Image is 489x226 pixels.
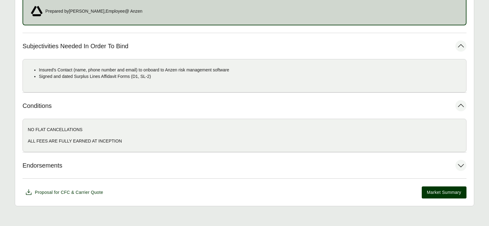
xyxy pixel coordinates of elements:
[23,152,466,178] button: Endorsements
[28,138,461,144] p: ALL FEES ARE FULLY EARNED AT INCEPTION
[23,42,128,50] span: Subjectivities Needed In Order To Bind
[422,186,466,198] button: Market Summary
[23,162,62,169] span: Endorsements
[23,93,466,119] button: Conditions
[45,8,143,15] span: Prepared by [PERSON_NAME] , Employee @ Anzen
[35,189,103,196] span: Proposal for
[427,189,461,196] span: Market Summary
[23,33,466,59] button: Subjectivities Needed In Order To Bind
[39,67,461,73] p: Insured's Contact (name, phone number and email) to onboard to Anzen risk management software
[23,102,52,110] span: Conditions
[61,190,70,195] span: CFC
[23,186,106,198] button: Proposal for CFC & Carrier Quote
[71,190,103,195] span: & Carrier Quote
[39,73,461,80] p: Signed and dated Surplus Lines Affidavit Forms (D1, SL-2)
[28,126,461,133] p: NO FLAT CANCELLATIONS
